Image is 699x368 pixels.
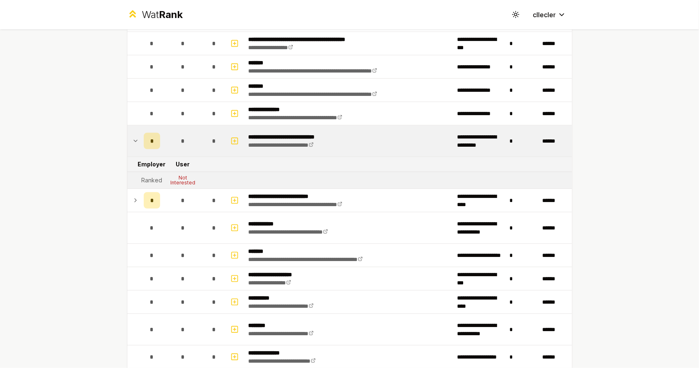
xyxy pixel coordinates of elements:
[167,175,199,185] div: Not Interested
[140,157,163,172] td: Employer
[159,9,183,20] span: Rank
[141,176,162,184] div: Ranked
[527,7,572,22] button: cllecler
[163,157,203,172] td: User
[127,8,183,21] a: WatRank
[533,10,556,20] span: cllecler
[142,8,183,21] div: Wat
